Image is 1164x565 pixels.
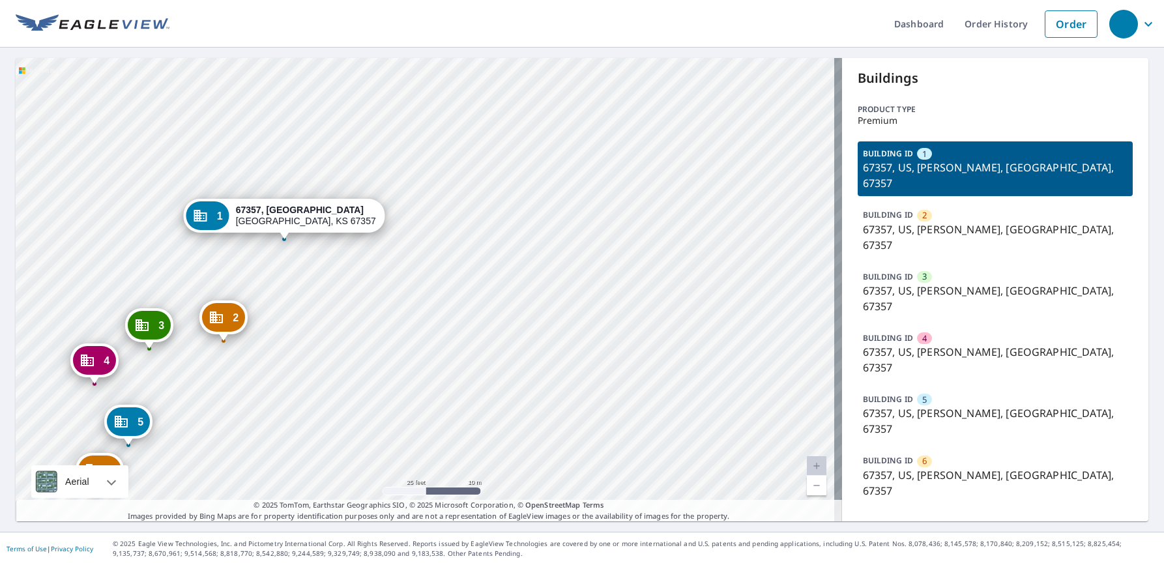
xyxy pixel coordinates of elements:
a: Terms of Use [7,544,47,553]
a: Order [1045,10,1098,38]
span: 2 [922,209,927,222]
p: 67357, US, [PERSON_NAME], [GEOGRAPHIC_DATA], 67357 [863,222,1128,253]
span: 5 [922,394,927,406]
div: Dropped pin, building 1, Commercial property, 67357, US Parsons, KS 67357 [184,199,385,239]
p: Images provided by Bing Maps are for property identification purposes only and are not a represen... [16,500,842,521]
div: Dropped pin, building 3, Commercial property, 67357, US Parsons, KS 67357 [125,308,173,349]
a: Terms [583,500,604,510]
p: 67357, US, [PERSON_NAME], [GEOGRAPHIC_DATA], 67357 [863,405,1128,437]
a: OpenStreetMap [525,500,580,510]
span: 2 [233,313,239,323]
a: Current Level 20, Zoom Out [807,476,826,495]
p: | [7,545,93,553]
p: BUILDING ID [863,332,913,343]
p: Buildings [858,68,1133,88]
p: Product type [858,104,1133,115]
div: Aerial [31,465,128,498]
span: © 2025 TomTom, Earthstar Geographics SIO, © 2025 Microsoft Corporation, © [254,500,604,511]
a: Privacy Policy [51,544,93,553]
span: 3 [922,270,927,283]
div: Dropped pin, building 2, Commercial property, 67357, US Parsons, KS 67357 [199,300,248,341]
div: Dropped pin, building 6, Commercial property, 67357, US Parsons, KS 67357 [76,453,124,493]
p: Premium [858,115,1133,126]
div: Dropped pin, building 4, Commercial property, 67357, US Parsons, KS 67357 [70,343,119,384]
p: 67357, US, [PERSON_NAME], [GEOGRAPHIC_DATA], 67357 [863,283,1128,314]
p: BUILDING ID [863,209,913,220]
p: BUILDING ID [863,394,913,405]
p: BUILDING ID [863,271,913,282]
span: 3 [158,321,164,330]
span: 1 [922,148,927,160]
span: 4 [104,356,109,366]
p: © 2025 Eagle View Technologies, Inc. and Pictometry International Corp. All Rights Reserved. Repo... [113,539,1157,558]
a: Current Level 20, Zoom In Disabled [807,456,826,476]
p: 67357, US, [PERSON_NAME], [GEOGRAPHIC_DATA], 67357 [863,160,1128,191]
span: 1 [217,211,223,221]
p: 67357, US, [PERSON_NAME], [GEOGRAPHIC_DATA], 67357 [863,344,1128,375]
p: BUILDING ID [863,455,913,466]
span: 5 [138,417,143,427]
div: [GEOGRAPHIC_DATA], KS 67357 [236,205,376,227]
span: 6 [922,455,927,467]
img: EV Logo [16,14,169,34]
div: Dropped pin, building 5, Commercial property, 67357, US Parsons, KS 67357 [104,405,153,445]
div: Aerial [61,465,93,498]
p: BUILDING ID [863,148,913,159]
p: 67357, US, [PERSON_NAME], [GEOGRAPHIC_DATA], 67357 [863,467,1128,499]
strong: 67357, [GEOGRAPHIC_DATA] [236,205,364,215]
span: 4 [922,332,927,345]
